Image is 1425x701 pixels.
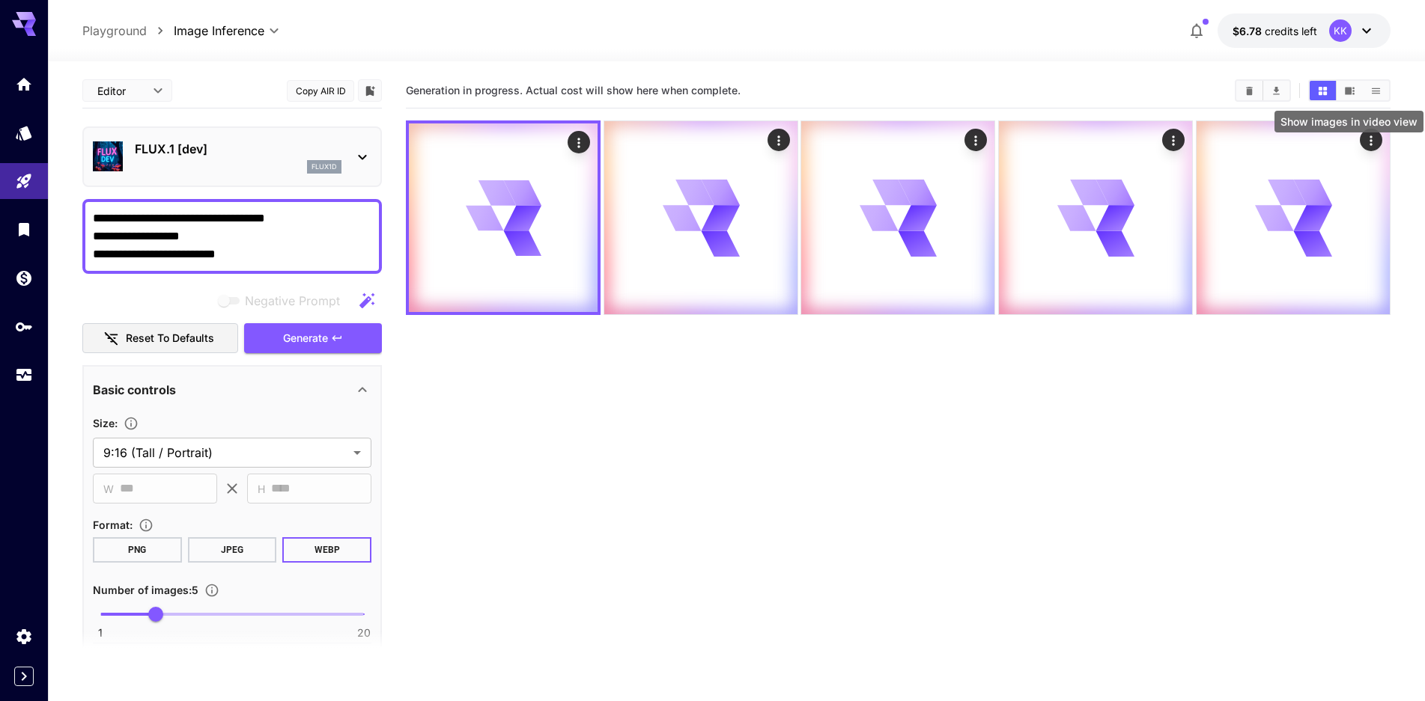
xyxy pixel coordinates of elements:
[15,366,33,385] div: Usage
[1233,25,1265,37] span: $6.78
[82,323,238,354] button: Reset to defaults
[103,444,347,462] span: 9:16 (Tall / Portrait)
[1308,79,1391,102] div: Show images in grid viewShow images in video viewShow images in list view
[135,140,341,158] p: FLUX.1 [dev]
[82,22,174,40] nav: breadcrumb
[215,291,352,310] span: Negative prompts are not compatible with the selected model.
[15,317,33,336] div: API Keys
[282,537,371,563] button: WEBP
[1233,23,1317,39] div: $6.78025
[245,292,340,310] span: Negative Prompt
[15,627,33,646] div: Settings
[93,372,371,408] div: Basic controls
[1363,81,1389,100] button: Show images in list view
[133,518,159,533] button: Choose the file format for the output image.
[15,269,33,287] div: Wallet
[93,537,182,563] button: PNG
[1265,25,1317,37] span: credits left
[287,80,354,102] button: Copy AIR ID
[98,625,103,640] span: 1
[1162,129,1185,151] div: Actions
[1310,81,1336,100] button: Show images in grid view
[406,84,741,97] span: Generation in progress. Actual cost will show here when complete.
[1263,81,1289,100] button: Download All
[244,323,382,354] button: Generate
[188,537,277,563] button: JPEG
[97,83,144,99] span: Editor
[93,381,176,399] p: Basic controls
[357,625,371,640] span: 20
[15,220,33,239] div: Library
[1274,111,1424,132] div: Show images in video view
[103,480,114,498] span: W
[174,22,264,40] span: Image Inference
[1360,129,1382,151] div: Actions
[198,583,225,598] button: Specify how many images to generate in a single request. Each image generation will be charged se...
[118,416,145,431] button: Adjust the dimensions of the generated image by specifying its width and height in pixels, or sel...
[312,162,337,172] p: flux1d
[283,329,328,348] span: Generate
[965,129,988,151] div: Actions
[1329,19,1352,42] div: KK
[15,123,33,142] div: Models
[768,129,790,151] div: Actions
[93,134,371,180] div: FLUX.1 [dev]flux1d
[93,417,118,429] span: Size :
[363,82,377,100] button: Add to library
[93,584,198,596] span: Number of images : 5
[14,667,34,686] button: Expand sidebar
[568,131,590,153] div: Actions
[15,172,33,191] div: Playground
[1236,81,1263,100] button: Clear Images
[258,480,265,498] span: H
[82,22,147,40] a: Playground
[1337,81,1363,100] button: Show images in video view
[15,75,33,94] div: Home
[93,518,133,531] span: Format :
[1235,79,1291,102] div: Clear ImagesDownload All
[1218,13,1391,48] button: $6.78025KK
